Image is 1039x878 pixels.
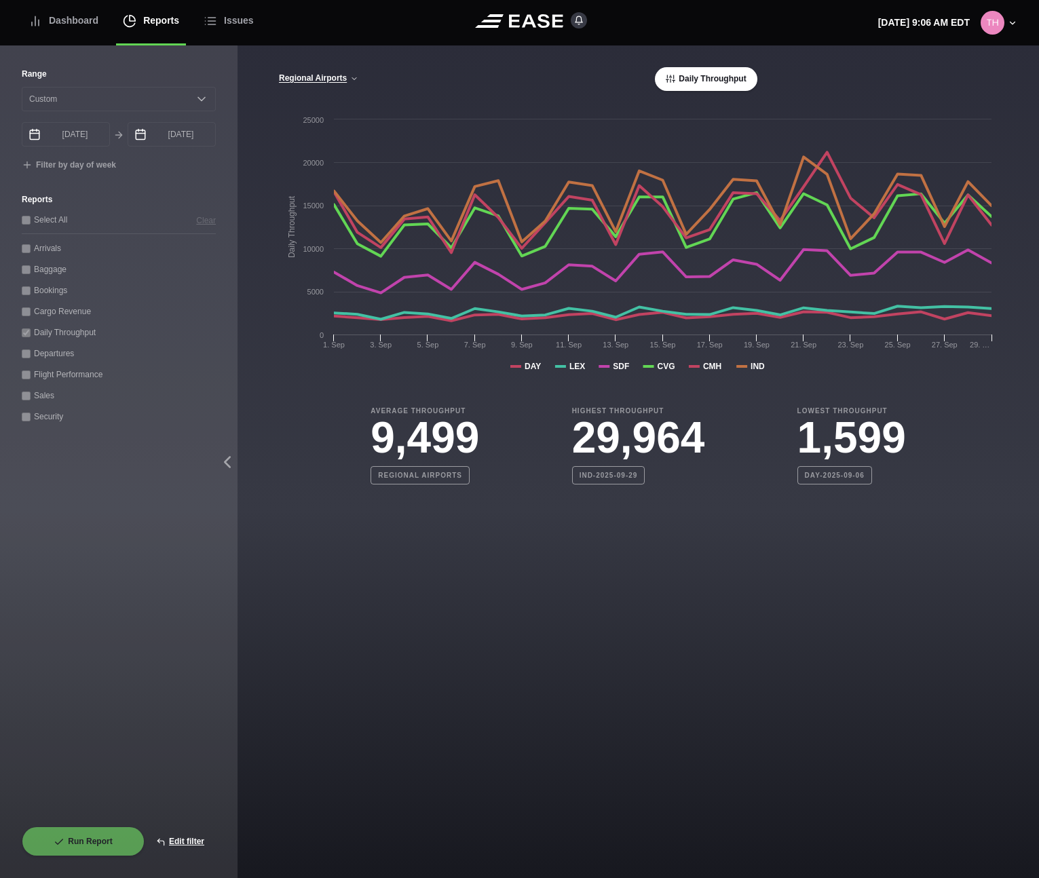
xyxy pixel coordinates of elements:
[613,362,629,371] tspan: SDF
[128,122,216,147] input: mm/dd/yyyy
[655,67,757,91] button: Daily Throughput
[303,245,324,253] text: 10000
[22,193,216,206] label: Reports
[371,466,470,484] b: Regional Airports
[658,362,675,371] tspan: CVG
[464,341,486,349] tspan: 7. Sep
[303,202,324,210] text: 15000
[196,213,216,227] button: Clear
[603,341,628,349] tspan: 13. Sep
[22,68,216,80] label: Range
[22,122,110,147] input: mm/dd/yyyy
[797,406,906,416] b: Lowest Throughput
[744,341,770,349] tspan: 19. Sep
[837,341,863,349] tspan: 23. Sep
[278,74,359,83] button: Regional Airports
[323,341,345,349] tspan: 1. Sep
[371,406,479,416] b: Average Throughput
[371,416,479,459] h3: 9,499
[650,341,676,349] tspan: 15. Sep
[791,341,816,349] tspan: 21. Sep
[303,159,324,167] text: 20000
[287,195,297,258] tspan: Daily Throughput
[370,341,392,349] tspan: 3. Sep
[751,362,765,371] tspan: IND
[885,341,911,349] tspan: 25. Sep
[417,341,439,349] tspan: 5. Sep
[797,466,872,484] b: DAY-2025-09-06
[572,416,705,459] h3: 29,964
[22,160,116,171] button: Filter by day of week
[703,362,721,371] tspan: CMH
[320,331,324,339] text: 0
[556,341,582,349] tspan: 11. Sep
[569,362,585,371] tspan: LEX
[970,341,989,349] tspan: 29. …
[303,116,324,124] text: 25000
[697,341,723,349] tspan: 17. Sep
[572,466,645,484] b: IND-2025-09-29
[797,416,906,459] h3: 1,599
[145,826,216,856] button: Edit filter
[572,406,705,416] b: Highest Throughput
[525,362,541,371] tspan: DAY
[981,11,1004,35] img: 80ca9e2115b408c1dc8c56a444986cd3
[511,341,533,349] tspan: 9. Sep
[307,288,324,296] text: 5000
[878,16,970,30] p: [DATE] 9:06 AM EDT
[932,341,958,349] tspan: 27. Sep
